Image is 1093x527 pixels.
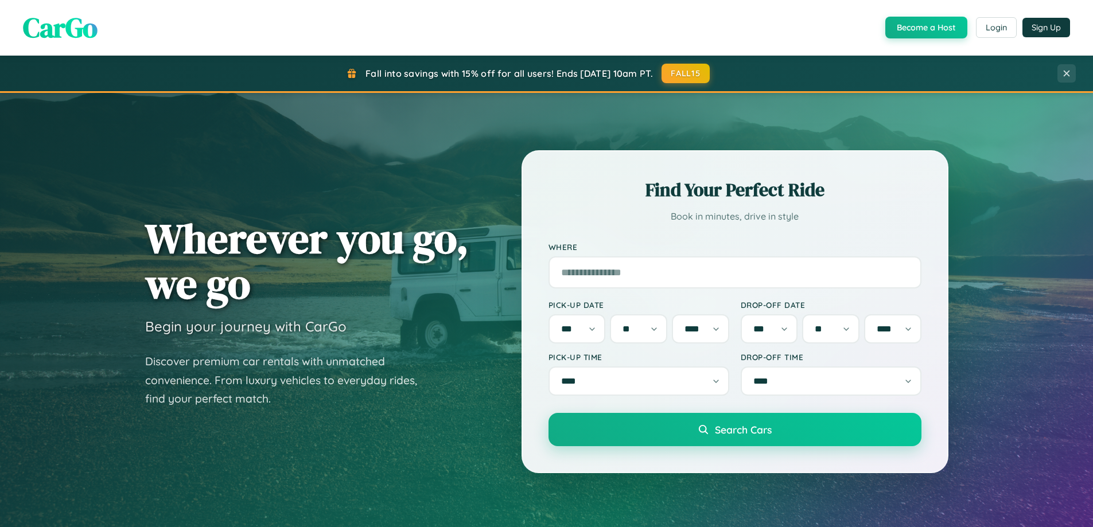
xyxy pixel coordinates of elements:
button: Sign Up [1022,18,1070,37]
p: Discover premium car rentals with unmatched convenience. From luxury vehicles to everyday rides, ... [145,352,432,408]
label: Where [549,242,921,252]
span: Search Cars [715,423,772,436]
label: Drop-off Date [741,300,921,310]
label: Pick-up Date [549,300,729,310]
h1: Wherever you go, we go [145,216,469,306]
label: Pick-up Time [549,352,729,362]
button: Login [976,17,1017,38]
span: CarGo [23,9,98,46]
h2: Find Your Perfect Ride [549,177,921,202]
button: Become a Host [885,17,967,38]
button: FALL15 [662,64,710,83]
button: Search Cars [549,413,921,446]
h3: Begin your journey with CarGo [145,318,347,335]
label: Drop-off Time [741,352,921,362]
p: Book in minutes, drive in style [549,208,921,225]
span: Fall into savings with 15% off for all users! Ends [DATE] 10am PT. [365,68,653,79]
